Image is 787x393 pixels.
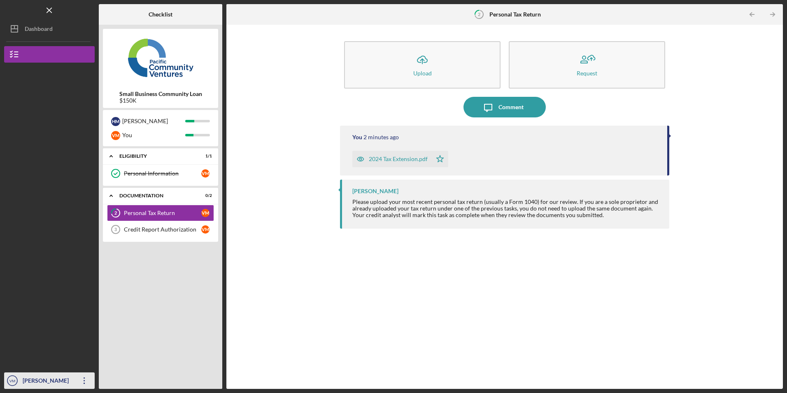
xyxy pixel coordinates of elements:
img: Product logo [103,33,218,82]
button: 2024 Tax Extension.pdf [352,151,448,167]
div: 0 / 2 [197,193,212,198]
div: V M [201,209,210,217]
div: Comment [498,97,524,117]
b: Checklist [149,11,172,18]
div: V M [111,131,120,140]
div: Credit Report Authorization [124,226,201,233]
button: Request [509,41,665,89]
div: You [352,134,362,140]
div: V M [201,225,210,234]
button: VM[PERSON_NAME] [4,372,95,389]
div: V M [201,169,210,178]
div: You [122,128,185,142]
div: Documentation [119,193,191,198]
a: Personal InformationVM [107,165,214,182]
div: H M [111,117,120,126]
a: 3Credit Report AuthorizationVM [107,221,214,238]
time: 2025-09-01 21:58 [363,134,399,140]
a: 2Personal Tax ReturnVM [107,205,214,221]
div: Upload [413,70,432,76]
tspan: 2 [114,211,117,216]
div: [PERSON_NAME] [21,372,74,391]
div: Request [577,70,597,76]
button: Dashboard [4,21,95,37]
b: Small Business Community Loan [119,91,202,97]
div: [PERSON_NAME] [352,188,398,194]
div: 1 / 1 [197,154,212,159]
tspan: 2 [478,12,480,17]
b: Personal Tax Return [489,11,541,18]
text: VM [9,379,15,383]
tspan: 3 [114,227,117,232]
button: Upload [344,41,501,89]
div: [PERSON_NAME] [122,114,185,128]
div: $150K [119,97,202,104]
div: Personal Tax Return [124,210,201,216]
div: Dashboard [25,21,53,39]
div: Please upload your most recent personal tax return (usually a Form 1040) for our review. If you a... [352,199,661,218]
button: Comment [463,97,546,117]
div: 2024 Tax Extension.pdf [369,156,428,162]
div: Personal Information [124,170,201,177]
div: Eligibility [119,154,191,159]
